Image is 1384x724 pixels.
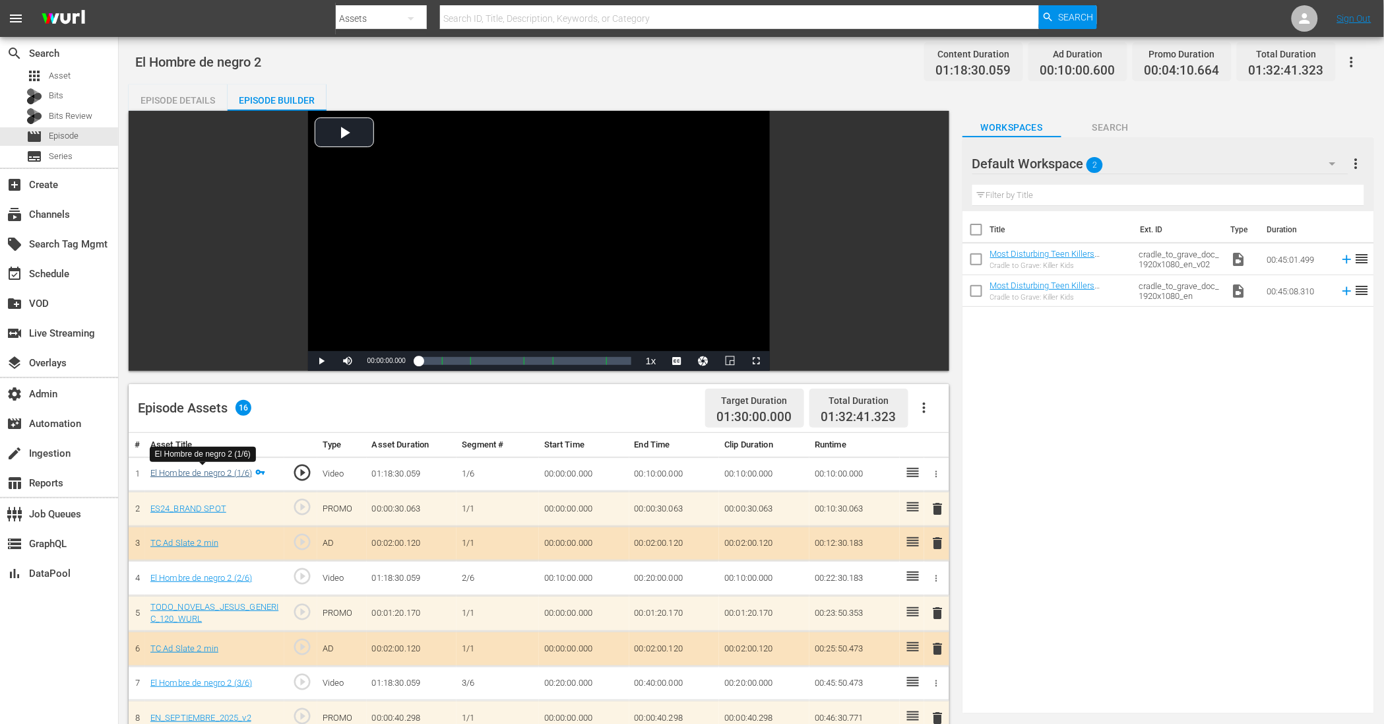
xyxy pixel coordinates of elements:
[1337,13,1371,24] a: Sign Out
[717,391,792,410] div: Target Duration
[49,89,63,102] span: Bits
[317,561,367,596] td: Video
[821,391,896,410] div: Total Duration
[150,538,218,548] a: TC Ad Slate 2 min
[743,351,770,371] button: Fullscreen
[419,357,631,365] div: Progress Bar
[7,236,22,252] span: Search Tag Mgmt
[7,386,22,402] span: Admin
[717,410,792,425] span: 01:30:00.000
[936,45,1011,63] div: Content Duration
[719,595,809,631] td: 00:01:20.170
[539,595,629,631] td: 00:00:00.000
[936,63,1011,79] span: 01:18:30.059
[539,632,629,667] td: 00:00:00.000
[456,433,538,457] th: Segment #
[1262,275,1335,307] td: 00:45:08.310
[629,632,720,667] td: 00:02:00.120
[629,666,720,701] td: 00:40:00.000
[129,457,145,492] td: 1
[367,595,457,631] td: 00:01:20.170
[719,526,809,561] td: 00:02:00.120
[317,457,367,492] td: Video
[1340,284,1354,298] svg: Add to Episode
[1231,251,1247,267] span: Video
[26,148,42,164] span: Series
[129,84,228,111] button: Episode Details
[809,632,900,667] td: 00:25:50.473
[292,672,312,692] span: play_circle_outline
[990,280,1104,300] a: Most Disturbing Teen Killers Reacting To Insane Sentences
[367,666,457,701] td: 01:18:30.059
[292,602,312,622] span: play_circle_outline
[929,641,945,657] span: delete
[7,475,22,491] span: Reports
[638,351,664,371] button: Playback Rate
[7,416,22,432] span: Automation
[49,69,71,82] span: Asset
[308,351,334,371] button: Play
[367,526,457,561] td: 00:02:00.120
[1231,283,1247,299] span: Video
[32,3,95,34] img: ans4CAIJ8jUAAAAAAAAAAAAAAAAAAAAAAAAgQb4GAAAAAAAAAAAAAAAAAAAAAAAAJMjXAAAAAAAAAAAAAAAAAAAAAAAAgAT5G...
[7,536,22,552] span: GraphQL
[962,119,1061,136] span: Workspaces
[236,400,251,416] span: 16
[719,492,809,527] td: 00:00:30.063
[456,595,538,631] td: 1/1
[1340,252,1354,267] svg: Add to Episode
[292,497,312,517] span: play_circle_outline
[719,433,809,457] th: Clip Duration
[7,266,22,282] span: Schedule
[719,666,809,701] td: 00:20:00.000
[1249,45,1324,63] div: Total Duration
[719,457,809,492] td: 00:10:00.000
[7,46,22,61] span: Search
[7,325,22,341] span: Live Streaming
[629,561,720,596] td: 00:20:00.000
[7,566,22,581] span: DataPool
[539,492,629,527] td: 00:00:00.000
[150,713,251,723] a: EN_SEPTIEMBRE_2025_v2
[26,108,42,124] div: Bits Review
[1134,244,1226,275] td: cradle_to_grave_doc_1920x1080_en_v02
[1223,211,1259,248] th: Type
[367,433,457,457] th: Asset Duration
[456,666,538,701] td: 3/6
[809,595,900,631] td: 00:23:50.353
[49,129,79,143] span: Episode
[929,604,945,623] button: delete
[1348,148,1364,180] button: more_vert
[629,526,720,561] td: 00:02:00.120
[138,400,251,416] div: Episode Assets
[129,595,145,631] td: 5
[629,433,720,457] th: End Time
[7,355,22,371] span: Overlays
[145,433,284,457] th: Asset Title
[292,637,312,657] span: play_circle_outline
[317,433,367,457] th: Type
[456,526,538,561] td: 1/1
[7,445,22,461] span: Ingestion
[809,457,900,492] td: 00:10:00.000
[129,492,145,527] td: 2
[809,666,900,701] td: 00:45:50.473
[129,561,145,596] td: 4
[1249,63,1324,79] span: 01:32:41.323
[990,211,1133,248] th: Title
[334,351,361,371] button: Mute
[1086,151,1103,179] span: 2
[1058,5,1093,29] span: Search
[629,595,720,631] td: 00:01:20.170
[1145,63,1220,79] span: 00:04:10.664
[1354,282,1370,298] span: reorder
[990,261,1129,270] div: Cradle to Grave: Killer Kids
[8,11,24,26] span: menu
[7,506,22,522] span: Job Queues
[809,492,900,527] td: 00:10:30.063
[990,293,1129,302] div: Cradle to Grave: Killer Kids
[317,666,367,701] td: Video
[456,632,538,667] td: 1/1
[228,84,327,111] button: Episode Builder
[1354,251,1370,267] span: reorder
